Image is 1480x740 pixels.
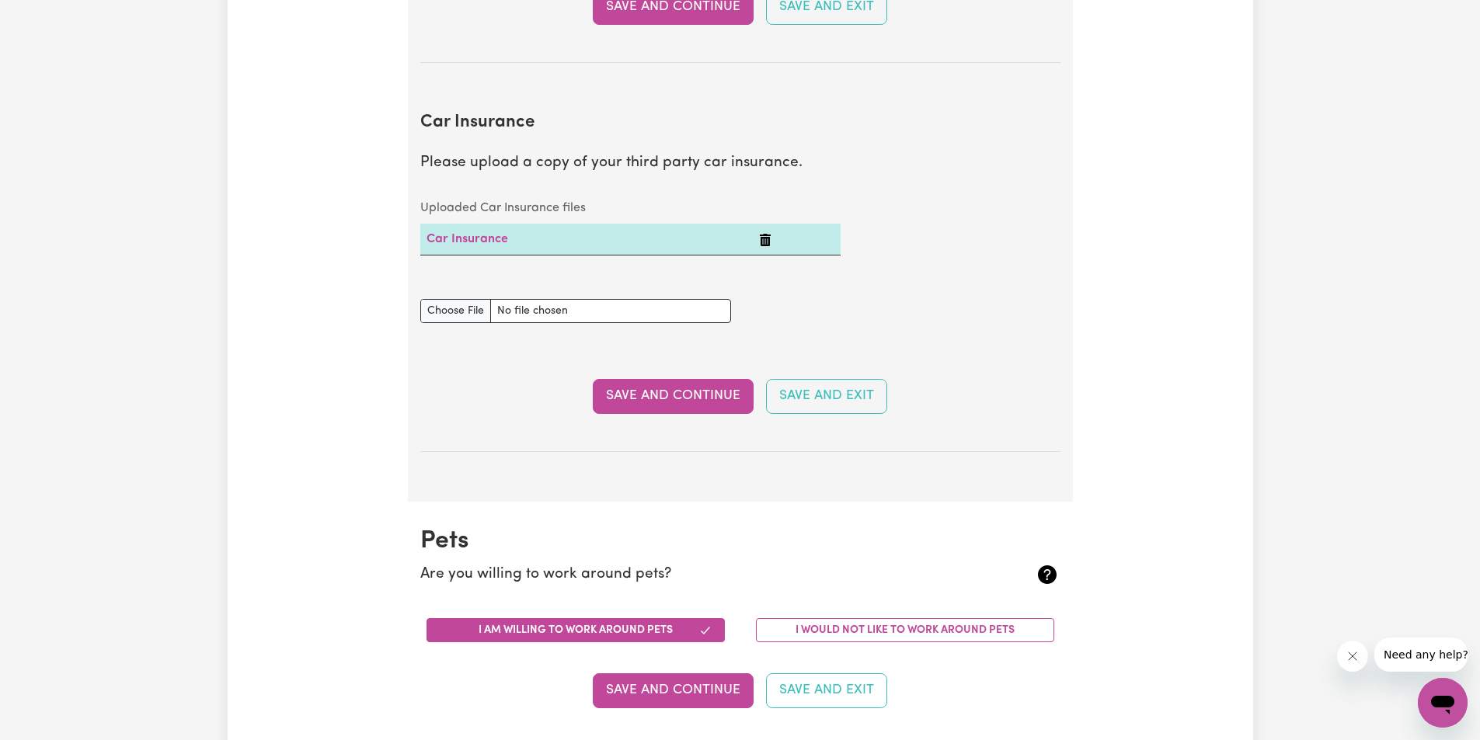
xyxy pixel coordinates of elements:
button: Save and Exit [766,379,887,413]
button: I would not like to work around pets [756,618,1054,642]
iframe: Button to launch messaging window [1418,678,1468,728]
caption: Uploaded Car Insurance files [420,193,841,224]
span: Need any help? [9,11,94,23]
h2: Car Insurance [420,113,1060,134]
button: Save and Continue [593,379,754,413]
button: I am willing to work around pets [427,618,725,642]
p: Are you willing to work around pets? [420,564,954,586]
a: Car Insurance [427,233,508,245]
p: Please upload a copy of your third party car insurance. [420,152,1060,175]
h2: Pets [420,526,1060,556]
button: Delete Car Insurance [759,230,771,248]
button: Save and Continue [593,673,754,707]
button: Save and Exit [766,673,887,707]
iframe: Message from company [1374,638,1468,672]
iframe: Close message [1337,641,1368,672]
